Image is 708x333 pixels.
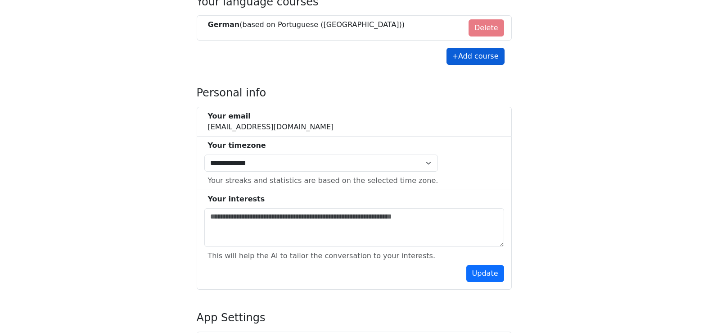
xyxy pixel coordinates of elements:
[208,140,438,151] div: Your timezone
[208,251,435,261] div: This will help the AI to tailor the conversation to your interests.
[204,155,438,172] select: Select Time Zone
[446,48,505,65] button: +Add course
[208,20,240,29] strong: German
[208,194,504,205] div: Your interests
[197,311,512,324] h4: App Settings
[208,175,438,186] div: Your streaks and statistics are based on the selected time zone.
[208,111,334,132] div: [EMAIL_ADDRESS][DOMAIN_NAME]
[208,19,405,30] div: (based on Portuguese ([GEOGRAPHIC_DATA]) )
[466,265,504,282] button: Update
[197,87,512,100] h4: Personal info
[208,111,334,122] div: Your email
